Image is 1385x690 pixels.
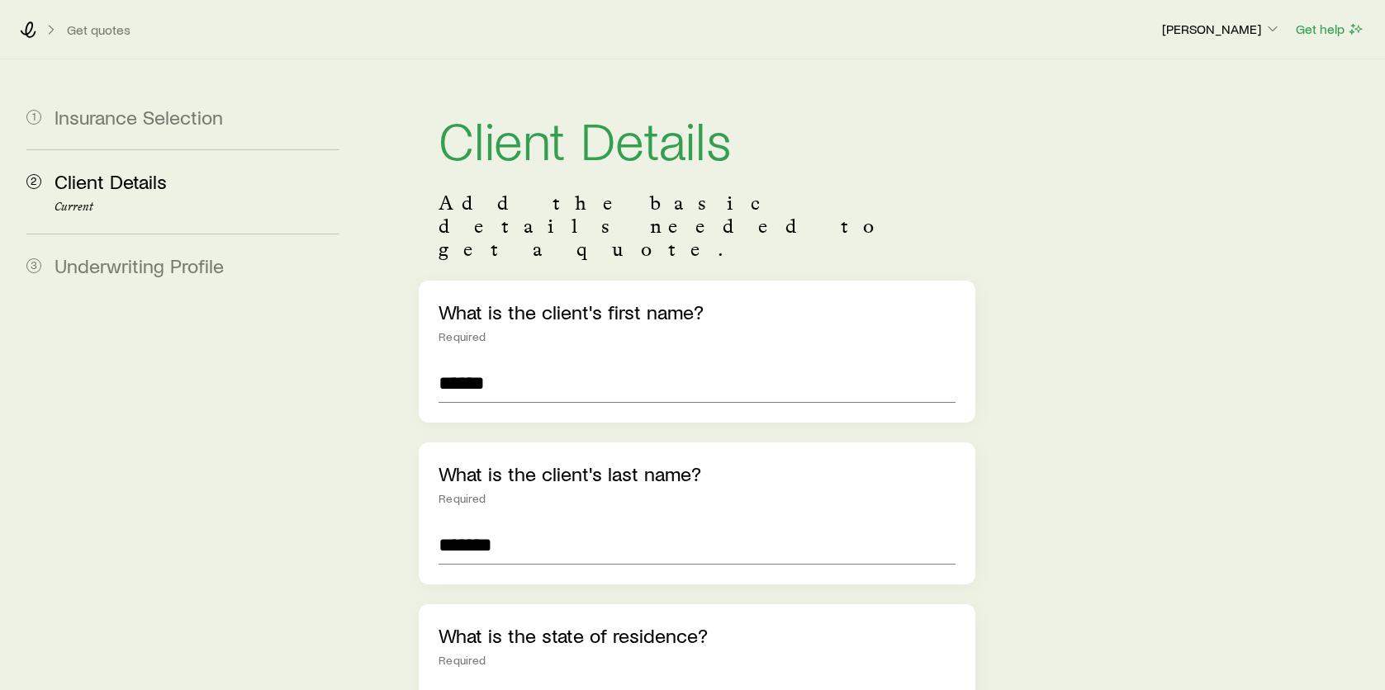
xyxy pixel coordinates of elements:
[439,462,956,485] p: What is the client's last name?
[1161,20,1282,40] button: [PERSON_NAME]
[439,492,956,505] div: Required
[439,191,956,261] p: Add the basic details needed to get a quote.
[26,110,41,125] span: 1
[439,624,956,647] p: What is the state of residence?
[439,300,956,324] p: What is the client's first name?
[26,174,41,189] span: 2
[66,22,131,38] button: Get quotes
[439,330,956,343] div: Required
[1162,21,1281,37] p: [PERSON_NAME]
[55,253,224,277] span: Underwriting Profile
[55,169,167,193] span: Client Details
[1295,20,1365,39] button: Get help
[26,258,41,273] span: 3
[439,654,956,667] div: Required
[439,112,956,165] h1: Client Details
[55,201,339,214] p: Current
[55,105,223,129] span: Insurance Selection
